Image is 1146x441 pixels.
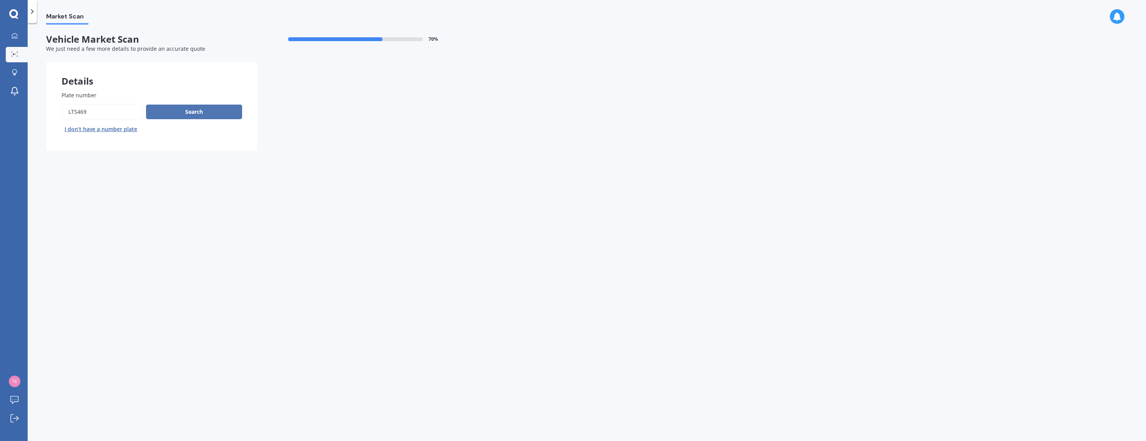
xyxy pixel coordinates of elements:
span: Vehicle Market Scan [46,34,257,45]
button: I don’t have a number plate [61,123,140,135]
span: Market Scan [46,13,88,23]
span: 70 % [429,37,438,42]
button: Search [146,105,242,119]
input: Enter plate number [61,104,143,120]
span: We just need a few more details to provide an accurate quote [46,45,205,52]
img: 94e7f377102ef151ee949cc849c0cd5e [9,376,20,387]
span: Plate number [61,92,96,99]
div: Details [46,62,257,85]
